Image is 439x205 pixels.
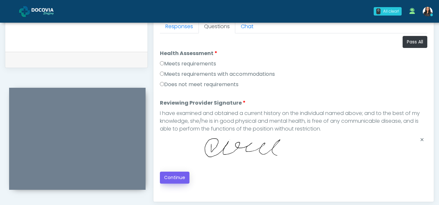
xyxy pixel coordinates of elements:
input: Does not meet requirements [160,82,164,86]
img: Viral Patel [423,7,433,17]
button: Continue [160,172,189,184]
a: Docovia [19,1,64,22]
img: c9jrILJF8AAAAAElFTkSuQmCC [160,133,293,164]
a: Questions [199,20,235,33]
input: Meets requirements [160,61,164,65]
iframe: To enrich screen reader interactions, please activate Accessibility in Grammarly extension settings [9,96,146,190]
a: Responses [160,20,199,33]
label: Meets requirements [160,60,216,68]
a: Chat [235,20,259,33]
a: 0 All clear! [370,5,406,18]
img: Docovia [19,6,30,17]
label: Does not meet requirements [160,81,239,88]
input: Meets requirements with accommodations [160,72,164,76]
div: I have examined and obtained a current history on the individual named above; and to the best of ... [160,109,427,133]
img: Docovia [32,8,64,15]
label: Meets requirements with accommodations [160,70,275,78]
label: Health Assessment [160,50,217,57]
button: Open LiveChat chat widget [5,3,25,22]
div: All clear! [383,8,399,14]
label: Reviewing Provider Signature [160,99,246,107]
button: Pass All [403,36,427,48]
div: 0 [376,8,381,14]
